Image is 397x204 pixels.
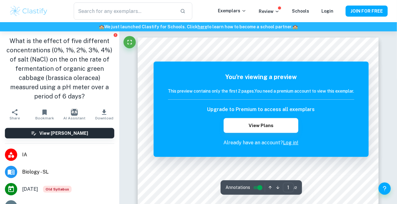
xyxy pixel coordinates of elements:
a: Login [321,9,333,14]
div: Starting from the May 2025 session, the Biology IA requirements have changed. It's OK to refer to... [43,186,72,193]
p: Review [259,8,280,15]
a: here [198,24,207,29]
button: Report issue [113,33,118,37]
h6: View [PERSON_NAME] [39,130,88,137]
a: Schools [292,9,309,14]
input: Search for any exemplars... [74,2,175,20]
button: Help and Feedback [379,182,391,195]
span: / 2 [294,185,297,190]
img: AI Assistant [71,109,78,116]
span: [DATE] [22,186,38,193]
button: Fullscreen [124,36,136,48]
span: Annotations [226,184,250,191]
button: Download [89,106,119,123]
span: 🏫 [293,24,298,29]
p: Already have an account? [168,139,354,146]
span: AI Assistant [63,116,85,120]
img: Clastify logo [9,5,48,17]
h6: Upgrade to Premium to access all exemplars [207,106,315,113]
button: View [PERSON_NAME] [5,128,114,138]
button: JOIN FOR FREE [346,6,388,17]
span: Share [10,116,20,120]
h6: This preview contains only the first 2 pages. You need a premium account to view this exemplar. [168,88,354,94]
span: Old Syllabus [43,186,72,193]
span: Bookmark [35,116,54,120]
p: Exemplars [218,7,246,14]
button: View Plans [224,118,298,133]
span: 🏫 [99,24,104,29]
span: Biology - SL [22,168,114,176]
a: Log in! [283,140,299,146]
span: Download [95,116,113,120]
h6: We just launched Clastify for Schools. Click to learn how to become a school partner. [1,23,396,30]
button: Bookmark [30,106,60,123]
button: AI Assistant [60,106,89,123]
span: IA [22,151,114,158]
h1: What is the effect of five different concentrations (0%, 1%, 2%, 3%, 4%) of salt (NaCl) on the on... [5,36,114,101]
h5: You're viewing a preview [168,72,354,82]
